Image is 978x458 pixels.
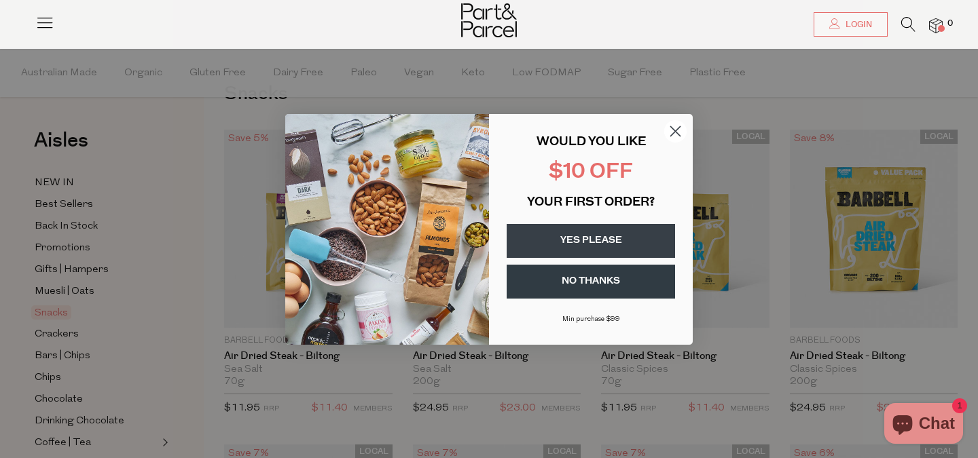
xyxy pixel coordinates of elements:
[527,197,655,209] span: YOUR FIRST ORDER?
[537,136,646,149] span: WOULD YOU LIKE
[507,224,675,258] button: YES PLEASE
[461,3,517,37] img: Part&Parcel
[285,114,489,345] img: 43fba0fb-7538-40bc-babb-ffb1a4d097bc.jpeg
[562,316,620,323] span: Min purchase $99
[664,119,687,143] button: Close dialog
[880,403,967,447] inbox-online-store-chat: Shopify online store chat
[842,19,872,31] span: Login
[944,18,956,30] span: 0
[549,162,633,183] span: $10 OFF
[929,18,943,33] a: 0
[507,265,675,299] button: NO THANKS
[814,12,888,37] a: Login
